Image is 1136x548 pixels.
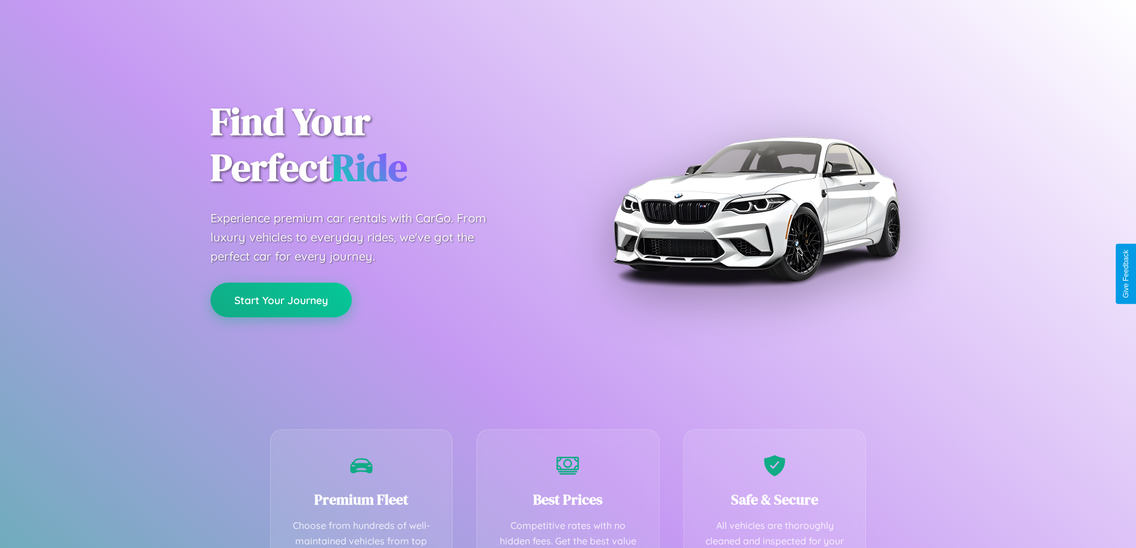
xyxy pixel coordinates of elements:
span: Ride [332,141,407,193]
h3: Safe & Secure [702,490,848,509]
button: Start Your Journey [211,283,352,317]
h3: Premium Fleet [289,490,435,509]
h3: Best Prices [495,490,641,509]
img: Premium BMW car rental vehicle [607,60,905,358]
div: Give Feedback [1122,250,1130,298]
p: Experience premium car rentals with CarGo. From luxury vehicles to everyday rides, we've got the ... [211,209,509,266]
h1: Find Your Perfect [211,99,550,191]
